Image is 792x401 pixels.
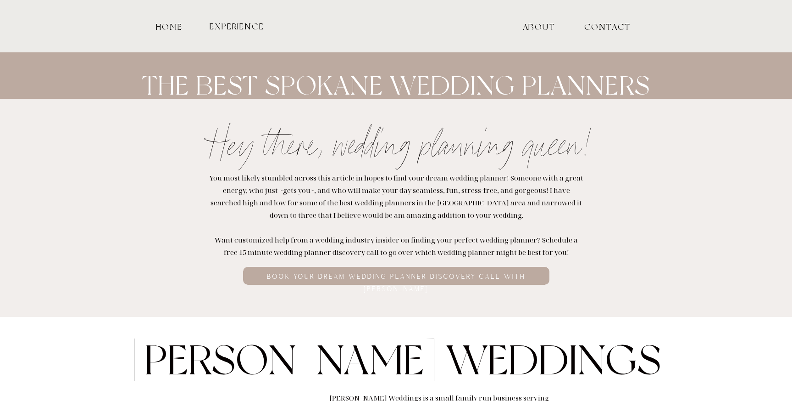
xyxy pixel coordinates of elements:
a: contact [584,22,615,30]
h2: [PERSON_NAME] WEDDINGS [129,335,664,362]
a: HOME [155,22,184,30]
a: book your dream wedding planner discovery call with [PERSON_NAME] [246,271,547,280]
a: experience [209,22,266,30]
p: You most likely stumbled across this article in hopes to find your dream wedding planner! Someone... [208,172,585,259]
a: ABOUT [494,22,584,30]
p: Hey there, wedding planning queen! [138,119,665,182]
h1: the BEST spokane wedding planners [113,73,679,99]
